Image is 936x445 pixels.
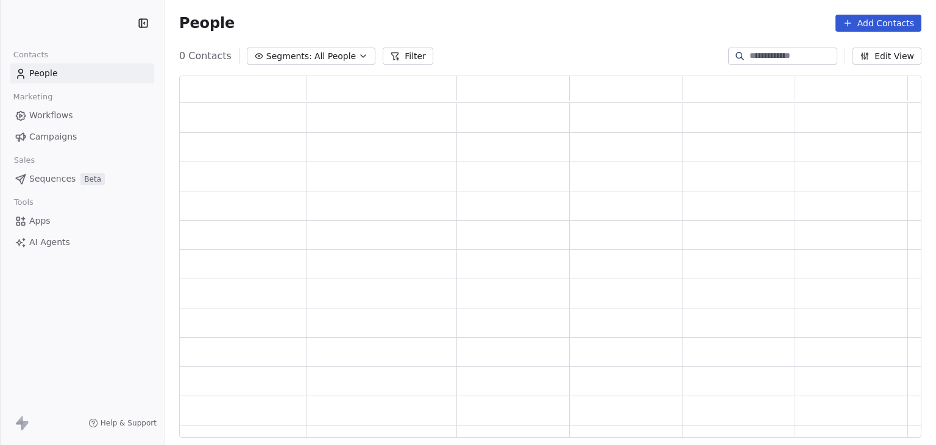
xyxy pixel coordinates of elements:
span: Help & Support [101,418,157,428]
span: People [179,14,235,32]
button: Edit View [853,48,921,65]
span: Campaigns [29,130,77,143]
span: 0 Contacts [179,49,232,63]
span: Apps [29,215,51,227]
a: SequencesBeta [10,169,154,189]
span: Sales [9,151,40,169]
button: Filter [383,48,433,65]
a: Apps [10,211,154,231]
a: Workflows [10,105,154,126]
span: AI Agents [29,236,70,249]
a: People [10,63,154,84]
span: People [29,67,58,80]
span: Marketing [8,88,58,106]
a: Campaigns [10,127,154,147]
span: Beta [80,173,105,185]
a: AI Agents [10,232,154,252]
span: Sequences [29,173,76,185]
a: Help & Support [88,418,157,428]
span: Contacts [8,46,54,64]
span: All People [314,50,356,63]
span: Tools [9,193,38,212]
span: Segments: [266,50,312,63]
button: Add Contacts [835,15,921,32]
span: Workflows [29,109,73,122]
